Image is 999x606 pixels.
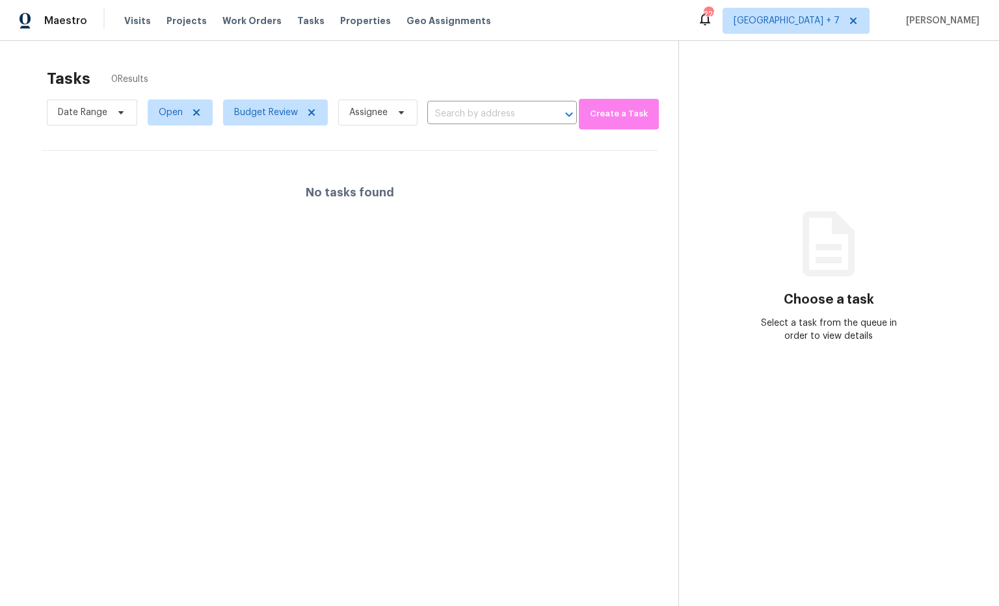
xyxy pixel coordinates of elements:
[784,293,874,306] h3: Choose a task
[585,107,652,122] span: Create a Task
[306,186,394,199] h4: No tasks found
[734,14,840,27] span: [GEOGRAPHIC_DATA] + 7
[47,72,90,85] h2: Tasks
[340,14,391,27] span: Properties
[222,14,282,27] span: Work Orders
[44,14,87,27] span: Maestro
[901,14,979,27] span: [PERSON_NAME]
[754,317,903,343] div: Select a task from the queue in order to view details
[349,106,388,119] span: Assignee
[406,14,491,27] span: Geo Assignments
[58,106,107,119] span: Date Range
[560,105,578,124] button: Open
[579,99,659,129] button: Create a Task
[111,73,148,86] span: 0 Results
[704,8,713,21] div: 220
[124,14,151,27] span: Visits
[427,104,540,124] input: Search by address
[159,106,183,119] span: Open
[166,14,207,27] span: Projects
[297,16,325,25] span: Tasks
[234,106,298,119] span: Budget Review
